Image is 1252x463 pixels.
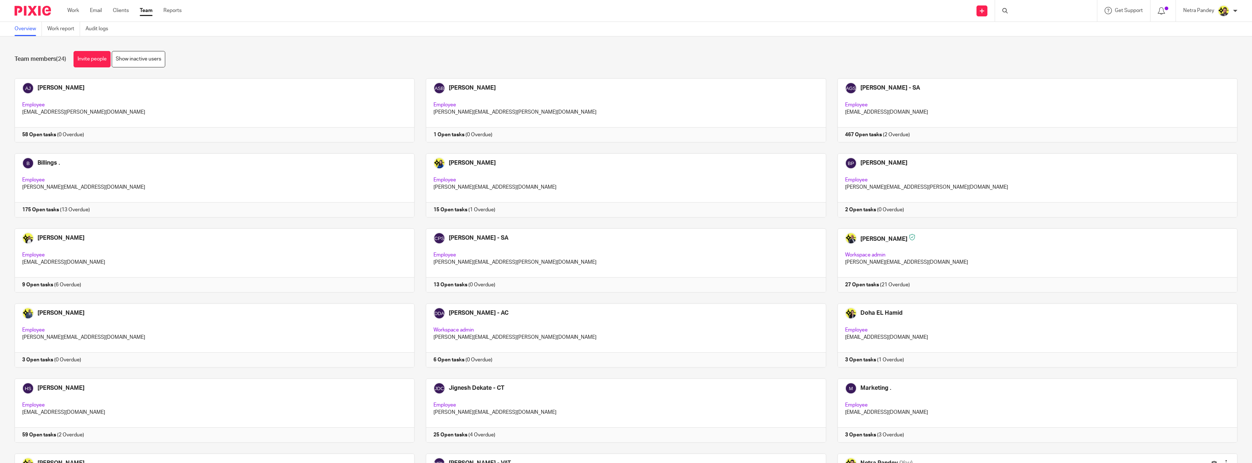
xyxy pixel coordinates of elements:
[113,7,129,14] a: Clients
[47,22,80,36] a: Work report
[15,22,42,36] a: Overview
[86,22,114,36] a: Audit logs
[1218,5,1229,17] img: Netra-New-Starbridge-Yellow.jpg
[112,51,165,67] a: Show inactive users
[74,51,111,67] a: Invite people
[67,7,79,14] a: Work
[140,7,152,14] a: Team
[15,55,66,63] h1: Team members
[1183,7,1214,14] p: Netra Pandey
[15,6,51,16] img: Pixie
[163,7,182,14] a: Reports
[56,56,66,62] span: (24)
[1115,8,1143,13] span: Get Support
[90,7,102,14] a: Email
